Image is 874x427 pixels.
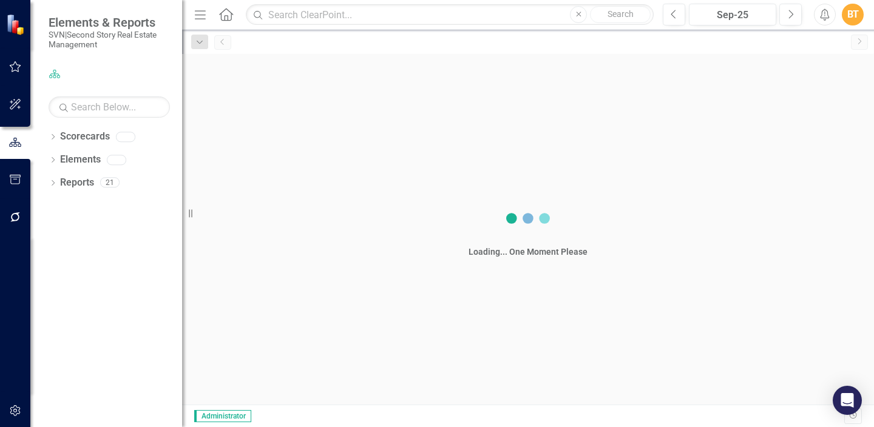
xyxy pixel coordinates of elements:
[60,153,101,167] a: Elements
[693,8,772,22] div: Sep-25
[100,178,120,188] div: 21
[60,130,110,144] a: Scorecards
[49,30,170,50] small: SVN|Second Story Real Estate Management
[194,410,251,422] span: Administrator
[6,13,27,35] img: ClearPoint Strategy
[608,9,634,19] span: Search
[833,386,862,415] div: Open Intercom Messenger
[246,4,654,25] input: Search ClearPoint...
[49,96,170,118] input: Search Below...
[689,4,776,25] button: Sep-25
[469,246,588,258] div: Loading... One Moment Please
[60,176,94,190] a: Reports
[842,4,864,25] button: BT
[49,15,170,30] span: Elements & Reports
[590,6,651,23] button: Search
